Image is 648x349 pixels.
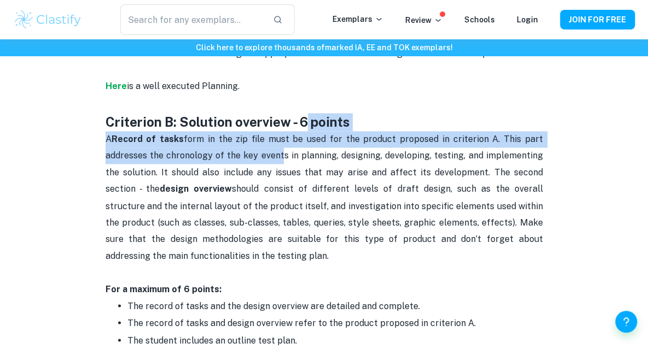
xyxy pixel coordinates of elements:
span: The student includes an outline test plan. [127,335,297,345]
input: Search for any exemplars... [120,4,265,35]
p: is a well executed Planning. [106,62,543,95]
h6: Click here to explore thousands of marked IA, EE and TOK exemplars ! [2,42,646,54]
a: Schools [464,15,495,24]
a: Here [106,81,127,91]
button: JOIN FOR FREE [560,10,635,29]
a: Login [517,15,538,24]
p: Review [405,14,442,26]
strong: For a maximum of 6 points: [106,283,221,294]
span: The record of tasks and the design overview are detailed and complete. [127,300,420,311]
strong: Record of tasks [112,134,184,144]
strong: Criterion B: Solution overview - 6 points [106,114,350,129]
span: The student includes a range of appropriate criteria for evaluating the success of the product. [127,48,517,58]
span: The record of tasks and design overview refer to the product proposed in criterion A. [127,317,476,328]
img: Clastify logo [13,9,83,31]
span: A form in the zip file must be used for the product proposed in criterion A. This part addresses ... [106,134,545,261]
button: Help and Feedback [615,311,637,333]
strong: design overview [160,184,232,194]
p: Exemplars [332,13,383,25]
